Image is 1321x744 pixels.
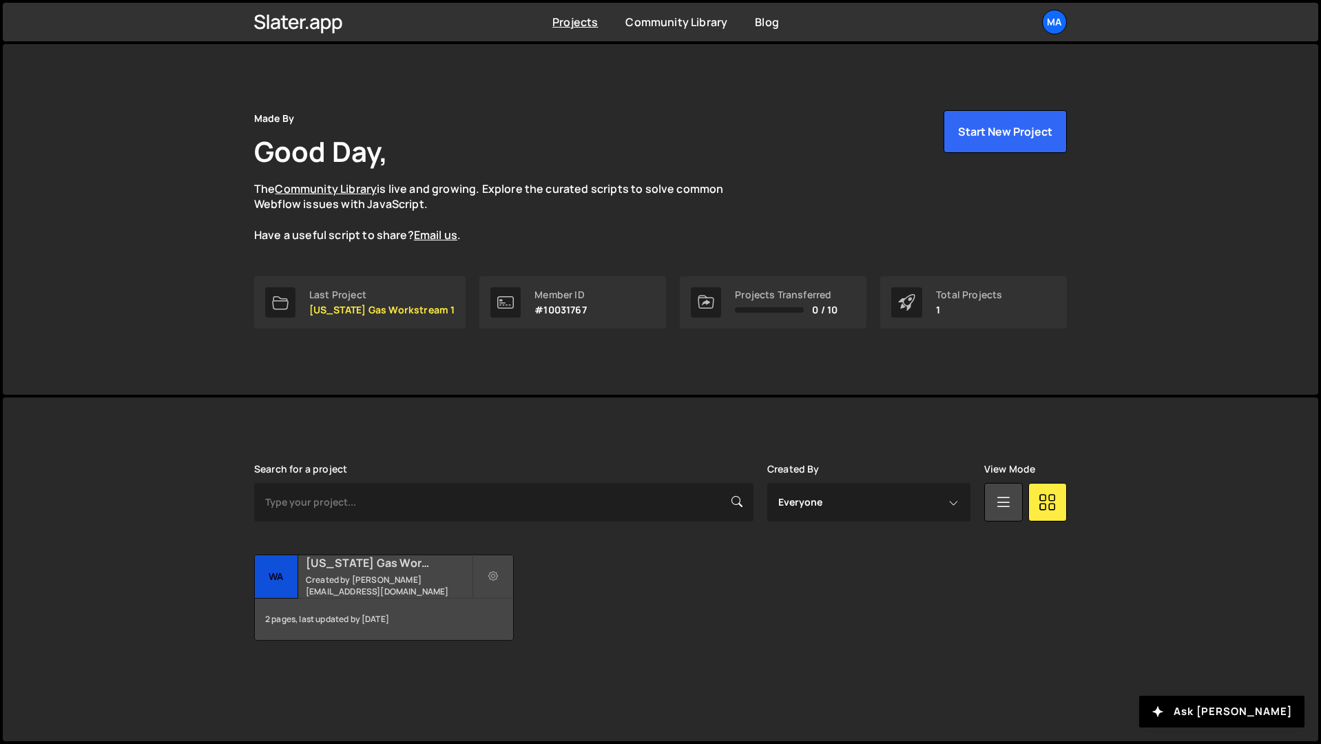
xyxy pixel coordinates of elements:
button: Ask [PERSON_NAME] [1139,696,1304,727]
button: Start New Project [944,110,1067,153]
p: 1 [936,304,1002,316]
h2: [US_STATE] Gas Workstream 1 [306,555,472,570]
a: Community Library [625,14,727,30]
a: Projects [552,14,598,30]
div: Member ID [534,289,586,300]
h1: Good Day, [254,132,388,170]
input: Type your project... [254,483,753,521]
a: Community Library [275,181,377,196]
small: Created by [PERSON_NAME][EMAIL_ADDRESS][DOMAIN_NAME] [306,574,472,597]
div: 2 pages, last updated by [DATE] [255,599,513,640]
a: Blog [755,14,779,30]
p: #10031767 [534,304,586,316]
p: [US_STATE] Gas Workstream 1 [309,304,455,316]
a: Ma [1042,10,1067,34]
a: Wa [US_STATE] Gas Workstream 1 Created by [PERSON_NAME][EMAIL_ADDRESS][DOMAIN_NAME] 2 pages, last... [254,555,514,641]
a: Email us [414,227,457,242]
label: View Mode [984,464,1035,475]
div: Total Projects [936,289,1002,300]
div: Wa [255,555,298,599]
div: Made By [254,110,294,127]
span: 0 / 10 [812,304,838,316]
p: The is live and growing. Explore the curated scripts to solve common Webflow issues with JavaScri... [254,181,750,243]
a: Last Project [US_STATE] Gas Workstream 1 [254,276,466,329]
div: Projects Transferred [735,289,838,300]
label: Created By [767,464,820,475]
label: Search for a project [254,464,347,475]
div: Last Project [309,289,455,300]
